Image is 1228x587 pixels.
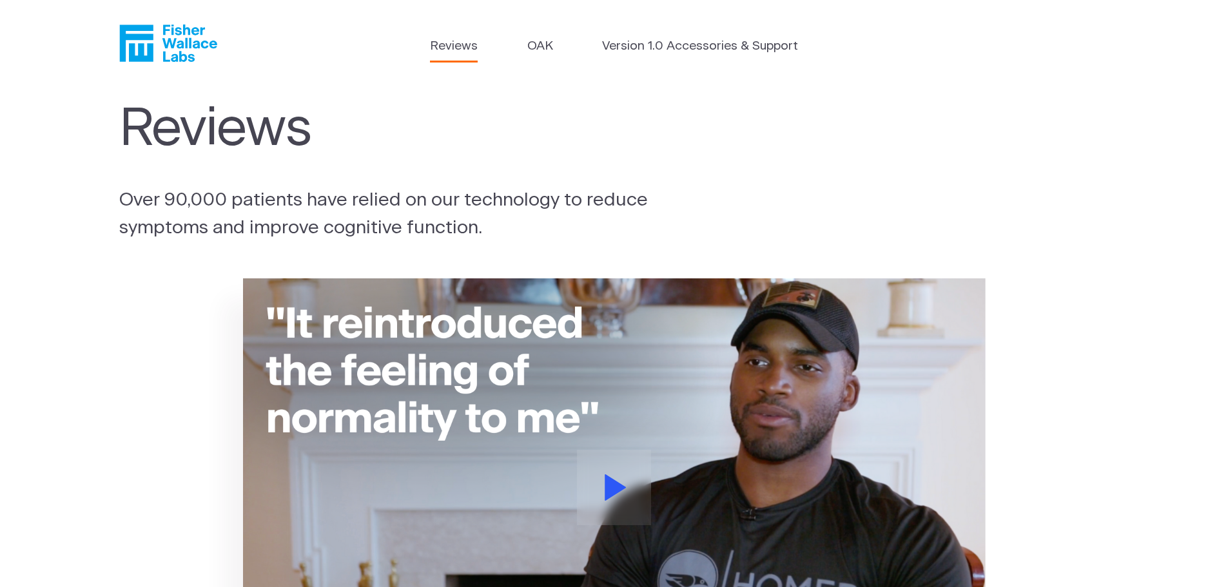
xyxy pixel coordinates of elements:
[119,99,676,160] h1: Reviews
[527,37,553,56] a: OAK
[430,37,478,56] a: Reviews
[605,474,627,501] svg: Play
[119,24,217,62] a: Fisher Wallace
[602,37,798,56] a: Version 1.0 Accessories & Support
[119,186,683,242] p: Over 90,000 patients have relied on our technology to reduce symptoms and improve cognitive funct...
